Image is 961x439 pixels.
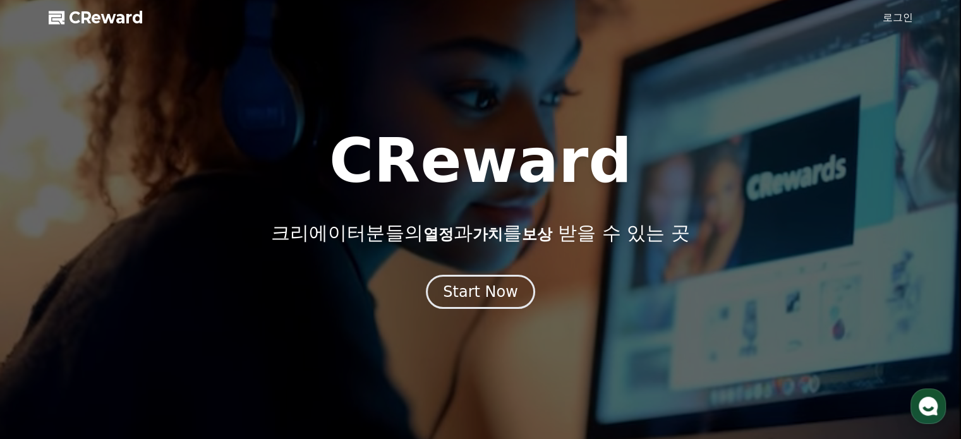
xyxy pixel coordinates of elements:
[443,282,518,302] div: Start Now
[4,334,83,366] a: 홈
[116,354,131,364] span: 대화
[49,8,143,28] a: CReward
[329,131,632,191] h1: CReward
[271,222,689,244] p: 크리에이터분들의 과 를 받을 수 있는 곳
[40,353,47,363] span: 홈
[423,226,453,243] span: 열정
[195,353,210,363] span: 설정
[883,10,913,25] a: 로그인
[83,334,163,366] a: 대화
[521,226,552,243] span: 보상
[426,287,535,299] a: Start Now
[163,334,243,366] a: 설정
[472,226,502,243] span: 가치
[69,8,143,28] span: CReward
[426,275,535,309] button: Start Now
